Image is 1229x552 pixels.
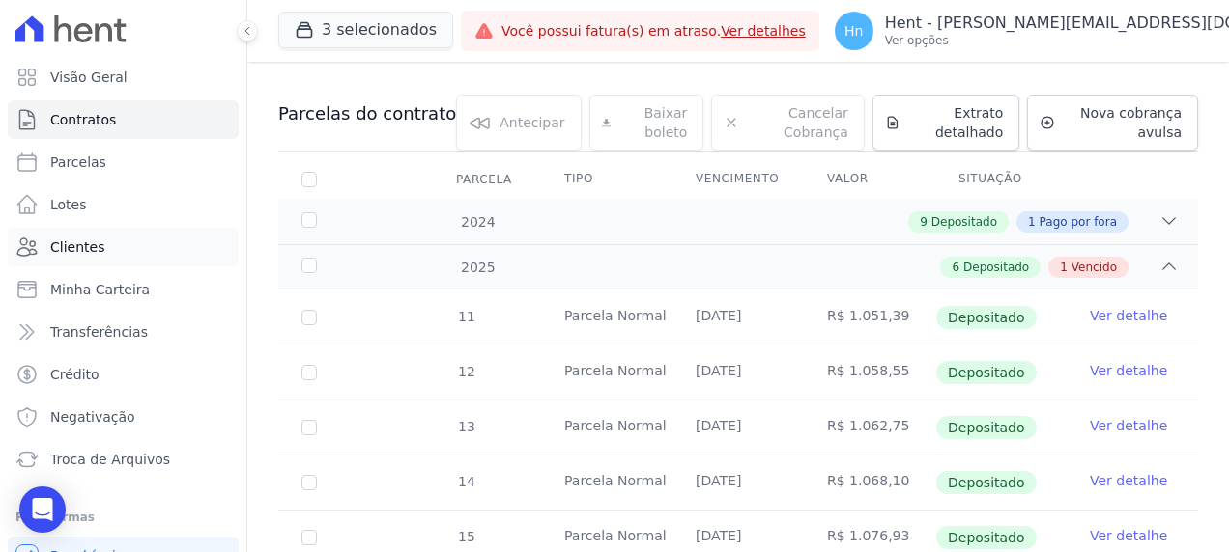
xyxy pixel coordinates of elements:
[50,450,170,469] span: Troca de Arquivos
[50,322,148,342] span: Transferências
[8,143,239,181] a: Parcelas
[456,364,475,379] span: 12
[8,355,239,394] a: Crédito
[8,270,239,309] a: Minha Carteira
[920,213,928,231] span: 9
[672,400,804,455] td: [DATE]
[1028,213,1036,231] span: 1
[8,185,239,224] a: Lotes
[935,159,1067,200] th: Situação
[8,100,239,139] a: Contratos
[456,474,475,489] span: 14
[301,530,317,545] input: Só é possível selecionar pagamentos em aberto
[936,416,1037,439] span: Depositado
[50,407,135,427] span: Negativação
[936,526,1037,549] span: Depositado
[456,419,475,434] span: 13
[1027,95,1198,151] a: Nova cobrança avulsa
[844,24,863,38] span: Hn
[50,237,104,257] span: Clientes
[672,345,804,400] td: [DATE]
[672,455,804,510] td: [DATE]
[50,152,106,172] span: Parcelas
[672,159,804,200] th: Vencimento
[50,365,100,384] span: Crédito
[804,455,935,510] td: R$ 1.068,10
[804,159,935,200] th: Valor
[936,306,1037,329] span: Depositado
[8,440,239,479] a: Troca de Arquivos
[963,259,1029,276] span: Depositado
[8,313,239,351] a: Transferências
[804,345,935,400] td: R$ 1.058,55
[541,345,672,400] td: Parcela Normal
[15,506,231,529] div: Plataformas
[1063,103,1182,142] span: Nova cobrança avulsa
[50,195,87,214] span: Lotes
[541,159,672,200] th: Tipo
[804,400,935,455] td: R$ 1.062,75
[1060,259,1068,276] span: 1
[1090,361,1167,380] a: Ver detalhe
[301,420,317,435] input: Só é possível selecionar pagamentos em aberto
[8,58,239,97] a: Visão Geral
[721,23,806,39] a: Ver detalhes
[8,228,239,266] a: Clientes
[952,259,959,276] span: 6
[1090,471,1167,490] a: Ver detalhe
[50,68,128,87] span: Visão Geral
[541,455,672,510] td: Parcela Normal
[908,103,1004,142] span: Extrato detalhado
[278,102,456,125] h3: Parcelas do contrato
[50,280,150,299] span: Minha Carteira
[8,398,239,436] a: Negativação
[872,95,1020,151] a: Extrato detalhado
[931,213,997,231] span: Depositado
[50,110,116,129] span: Contratos
[541,400,672,455] td: Parcela Normal
[301,475,317,490] input: Só é possível selecionar pagamentos em aberto
[456,309,475,324] span: 11
[804,290,935,345] td: R$ 1.051,39
[1090,526,1167,545] a: Ver detalhe
[278,12,453,48] button: 3 selecionados
[433,160,535,199] div: Parcela
[936,471,1037,494] span: Depositado
[936,361,1037,384] span: Depositado
[1090,306,1167,325] a: Ver detalhe
[672,290,804,345] td: [DATE]
[501,21,806,41] span: Você possui fatura(s) em atraso.
[1072,259,1117,276] span: Vencido
[1040,213,1117,231] span: Pago por fora
[456,529,475,544] span: 15
[1090,416,1167,435] a: Ver detalhe
[301,310,317,325] input: Só é possível selecionar pagamentos em aberto
[19,486,66,533] div: Open Intercom Messenger
[301,365,317,380] input: Só é possível selecionar pagamentos em aberto
[541,290,672,345] td: Parcela Normal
